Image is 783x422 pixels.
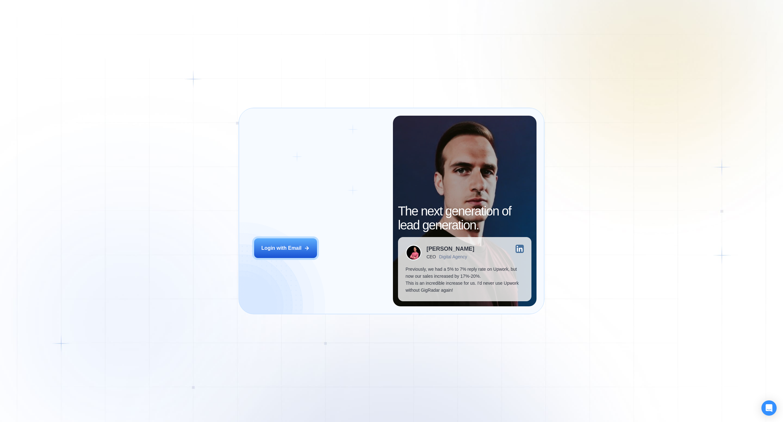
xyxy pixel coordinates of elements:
[761,400,777,416] div: Open Intercom Messenger
[254,238,317,258] button: Login with Email
[261,245,302,252] div: Login with Email
[439,254,467,259] div: Digital Agency
[406,266,524,294] p: Previously, we had a 5% to 7% reply rate on Upwork, but now our sales increased by 17%-20%. This ...
[427,254,436,259] div: CEO
[427,246,475,252] div: [PERSON_NAME]
[398,204,531,232] h2: The next generation of lead generation.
